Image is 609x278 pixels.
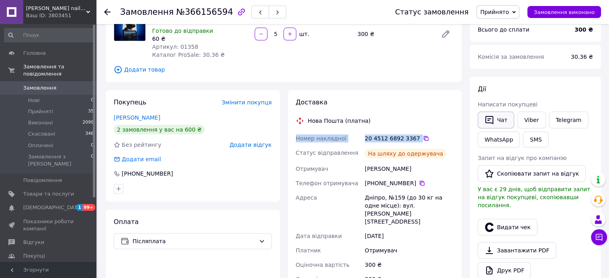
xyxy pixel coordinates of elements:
div: Нова Пошта (платна) [306,117,373,125]
button: Замовлення виконано [527,6,601,18]
span: Змінити покупця [222,99,272,106]
span: Відгуки [23,239,44,246]
span: Виконані [28,119,53,126]
span: 346 [85,130,94,138]
span: Каталог ProSale: 30.36 ₴ [152,52,225,58]
div: Отримувач [363,243,455,258]
span: Платник [296,247,321,254]
button: Чат [478,112,514,128]
b: 300 ₴ [575,26,593,33]
span: Телефон отримувача [296,180,358,186]
div: 300 ₴ [363,258,455,272]
span: Адреса [296,194,317,201]
button: SMS [523,132,549,148]
span: Замовлення виконано [534,9,595,15]
span: Покупці [23,252,45,260]
span: Написати покупцеві [478,101,537,108]
span: Оплата [114,218,139,226]
div: Ваш ID: 3803451 [26,12,96,19]
div: На шляху до одержувача [365,149,446,158]
a: Фарба для вусів та бороди GWCHERUB Color Coffee 30ml*2 [152,10,244,24]
a: [PERSON_NAME] [114,114,160,121]
span: Товари та послуги [23,190,74,198]
div: 300 ₴ [354,28,434,40]
span: №366156594 [176,7,233,17]
div: 20 4512 6892 3367 [365,134,454,142]
span: Прийняті [28,108,53,115]
div: [PHONE_NUMBER] [365,179,454,187]
div: Дніпро, №159 (до 30 кг на одне місце): вул. [PERSON_NAME][STREET_ADDRESS] [363,190,455,229]
span: Dasha nails shop [26,5,86,12]
div: [PHONE_NUMBER] [121,170,174,178]
span: 1 [76,204,82,211]
span: Без рейтингу [122,142,161,148]
button: Чат з покупцем [591,229,607,245]
input: Пошук [4,28,94,42]
span: Додати відгук [229,142,271,148]
a: Редагувати [438,26,454,42]
span: Показники роботи компанії [23,218,74,232]
button: Видати чек [478,219,537,236]
span: Замовлення з [PERSON_NAME] [28,153,91,168]
span: Оплачені [28,142,53,149]
span: Прийнято [480,9,509,15]
span: 99+ [82,204,96,211]
div: Додати email [121,155,162,163]
span: Доставка [296,98,328,106]
span: Номер накладної [296,135,347,142]
span: Дії [478,85,486,93]
span: Отримувач [296,166,328,172]
span: 0 [91,142,94,149]
span: Замовлення та повідомлення [23,63,96,78]
span: 30.36 ₴ [571,54,593,60]
span: 0 [91,153,94,168]
span: Післяплата [133,237,255,246]
span: Статус відправлення [296,150,358,156]
a: Telegram [549,112,588,128]
a: Viber [517,112,545,128]
span: Замовлення [23,84,56,92]
span: Додати товар [114,65,454,74]
span: 35 [88,108,94,115]
div: 2 замовлення у вас на 600 ₴ [114,125,205,134]
span: Нові [28,97,40,104]
span: Покупець [114,98,147,106]
span: Запит на відгук про компанію [478,155,567,161]
span: Замовлення [120,7,174,17]
span: Всього до сплати [478,26,529,33]
span: Дата відправки [296,233,342,239]
span: Повідомлення [23,177,62,184]
span: 2099 [82,119,94,126]
span: [DEMOGRAPHIC_DATA] [23,204,82,211]
span: Оціночна вартість [296,262,350,268]
span: Головна [23,50,46,57]
a: Завантажити PDF [478,242,556,259]
span: 0 [91,97,94,104]
a: WhatsApp [478,132,520,148]
div: [DATE] [363,229,455,243]
div: 60 ₴ [152,35,248,43]
span: У вас є 29 днів, щоб відправити запит на відгук покупцеві, скопіювавши посилання. [478,186,590,208]
div: Додати email [113,155,162,163]
div: [PERSON_NAME] [363,162,455,176]
span: Комісія за замовлення [478,54,544,60]
span: Готово до відправки [152,28,213,34]
div: Статус замовлення [395,8,469,16]
div: Повернутися назад [104,8,111,16]
span: Скасовані [28,130,55,138]
span: Артикул: 01358 [152,44,198,50]
button: Скопіювати запит на відгук [478,165,586,182]
div: шт. [297,30,310,38]
img: Фарба для вусів та бороди GWCHERUB Color Coffee 30ml*2 [114,10,145,41]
